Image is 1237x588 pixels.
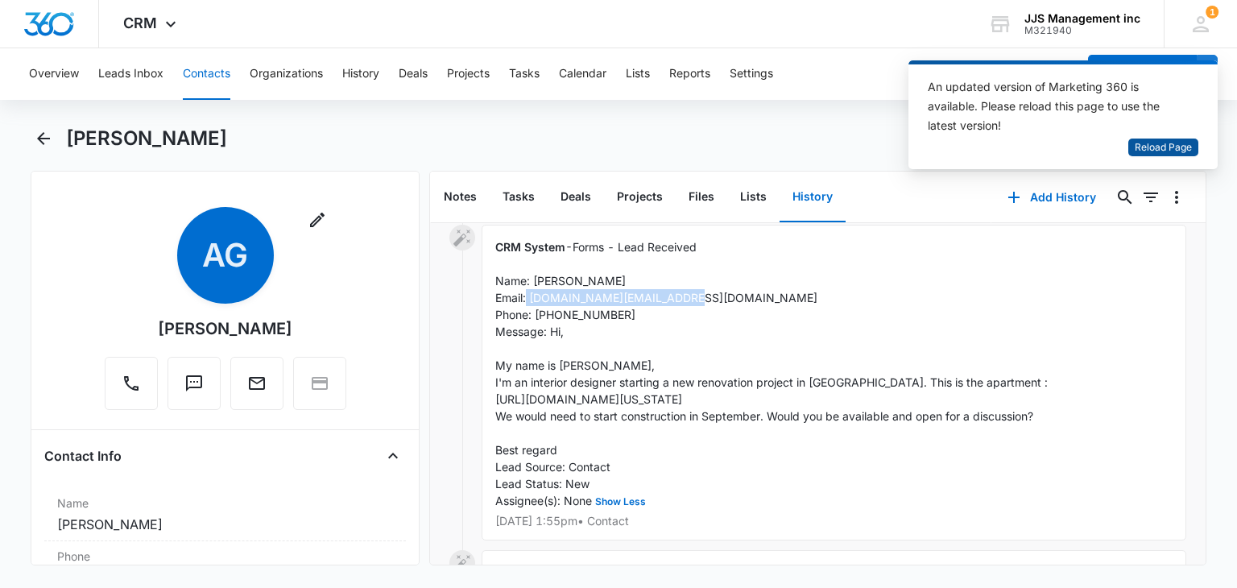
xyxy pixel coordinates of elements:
[991,178,1112,217] button: Add History
[928,77,1179,135] div: An updated version of Marketing 360 is available. Please reload this page to use the latest version!
[1024,12,1140,25] div: account name
[495,516,1173,527] p: [DATE] 1:55pm • Contact
[168,382,221,395] a: Text
[399,48,428,100] button: Deals
[168,357,221,410] button: Text
[490,172,548,222] button: Tasks
[183,48,230,100] button: Contacts
[1138,184,1164,210] button: Filters
[447,48,490,100] button: Projects
[730,48,773,100] button: Settings
[230,357,283,410] button: Email
[548,172,604,222] button: Deals
[57,515,392,534] dd: [PERSON_NAME]
[676,172,727,222] button: Files
[230,382,283,395] a: Email
[66,126,227,151] h1: [PERSON_NAME]
[29,48,79,100] button: Overview
[592,497,649,507] button: Show Less
[727,172,780,222] button: Lists
[177,207,274,304] span: AG
[44,488,405,541] div: Name[PERSON_NAME]
[57,495,392,511] label: Name
[559,48,606,100] button: Calendar
[780,172,846,222] button: History
[604,172,676,222] button: Projects
[1135,140,1192,155] span: Reload Page
[626,48,650,100] button: Lists
[1164,184,1189,210] button: Overflow Menu
[669,48,710,100] button: Reports
[105,357,158,410] button: Call
[250,48,323,100] button: Organizations
[495,240,565,254] span: CRM System
[1128,139,1198,157] button: Reload Page
[105,382,158,395] a: Call
[123,14,157,31] span: CRM
[98,48,163,100] button: Leads Inbox
[1024,25,1140,36] div: account id
[1206,6,1218,19] span: 1
[44,446,122,466] h4: Contact Info
[1088,55,1197,93] button: Add Contact
[158,317,292,341] div: [PERSON_NAME]
[1112,184,1138,210] button: Search...
[380,443,406,469] button: Close
[431,172,490,222] button: Notes
[31,126,56,151] button: Back
[1206,6,1218,19] div: notifications count
[342,48,379,100] button: History
[482,225,1186,540] div: -
[509,48,540,100] button: Tasks
[57,548,392,565] label: Phone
